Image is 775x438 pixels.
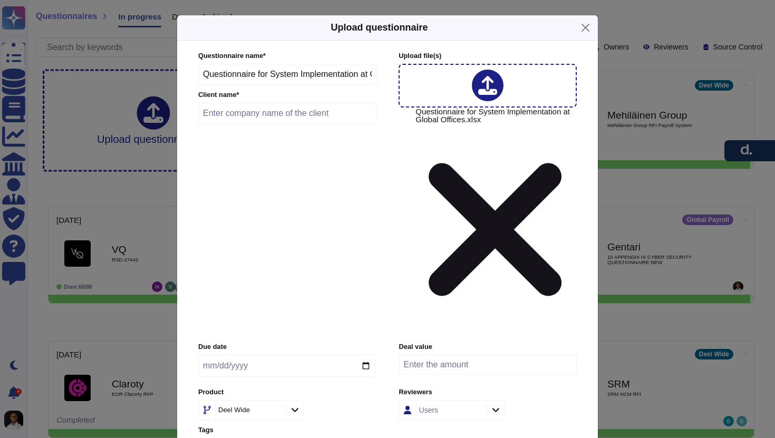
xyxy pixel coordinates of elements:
[198,389,376,396] label: Product
[399,52,441,60] span: Upload file (s)
[415,108,575,336] span: Questionnaire for System Implementation at Global Offices.xlsx
[331,21,428,35] h5: Upload questionnaire
[198,103,376,124] input: Enter company name of the client
[218,406,250,413] div: Deel Wide
[198,53,376,60] label: Questionnaire name
[419,406,439,414] div: Users
[198,344,376,351] label: Due date
[198,92,376,99] label: Client name
[198,64,376,85] input: Enter questionnaire name
[399,344,577,351] label: Deal value
[198,355,376,377] input: Due date
[198,427,376,434] label: Tags
[399,355,577,375] input: Enter the amount
[577,20,594,36] button: Close
[399,389,577,396] label: Reviewers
